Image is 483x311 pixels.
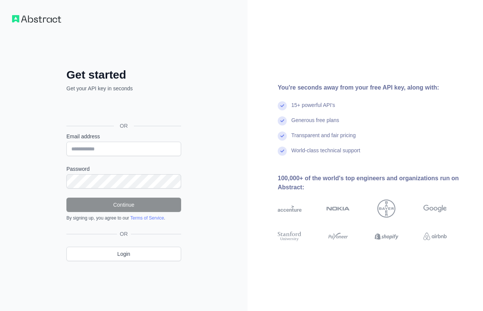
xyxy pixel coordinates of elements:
span: OR [117,230,131,238]
label: Password [66,165,181,173]
img: check mark [278,132,287,141]
img: stanford university [278,231,301,242]
img: payoneer [326,231,350,242]
img: google [423,200,447,218]
a: Terms of Service [130,215,164,221]
label: Email address [66,133,181,140]
img: bayer [377,200,395,218]
span: OR [114,122,134,130]
div: World-class technical support [291,147,360,162]
div: Transparent and fair pricing [291,132,356,147]
div: Se connecter avec Google. S'ouvre dans un nouvel onglet. [66,101,180,117]
img: shopify [375,231,398,242]
a: Login [66,247,181,261]
div: You're seconds away from your free API key, along with: [278,83,471,92]
p: Get your API key in seconds [66,85,181,92]
button: Continue [66,198,181,212]
iframe: Bouton "Se connecter avec Google" [63,101,183,117]
div: 100,000+ of the world's top engineers and organizations run on Abstract: [278,174,471,192]
img: airbnb [423,231,447,242]
img: nokia [326,200,350,218]
div: 15+ powerful API's [291,101,335,116]
img: check mark [278,116,287,125]
img: check mark [278,147,287,156]
h2: Get started [66,68,181,82]
img: accenture [278,200,301,218]
img: check mark [278,101,287,110]
div: Generous free plans [291,116,339,132]
div: By signing up, you agree to our . [66,215,181,221]
img: Workflow [12,15,61,23]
